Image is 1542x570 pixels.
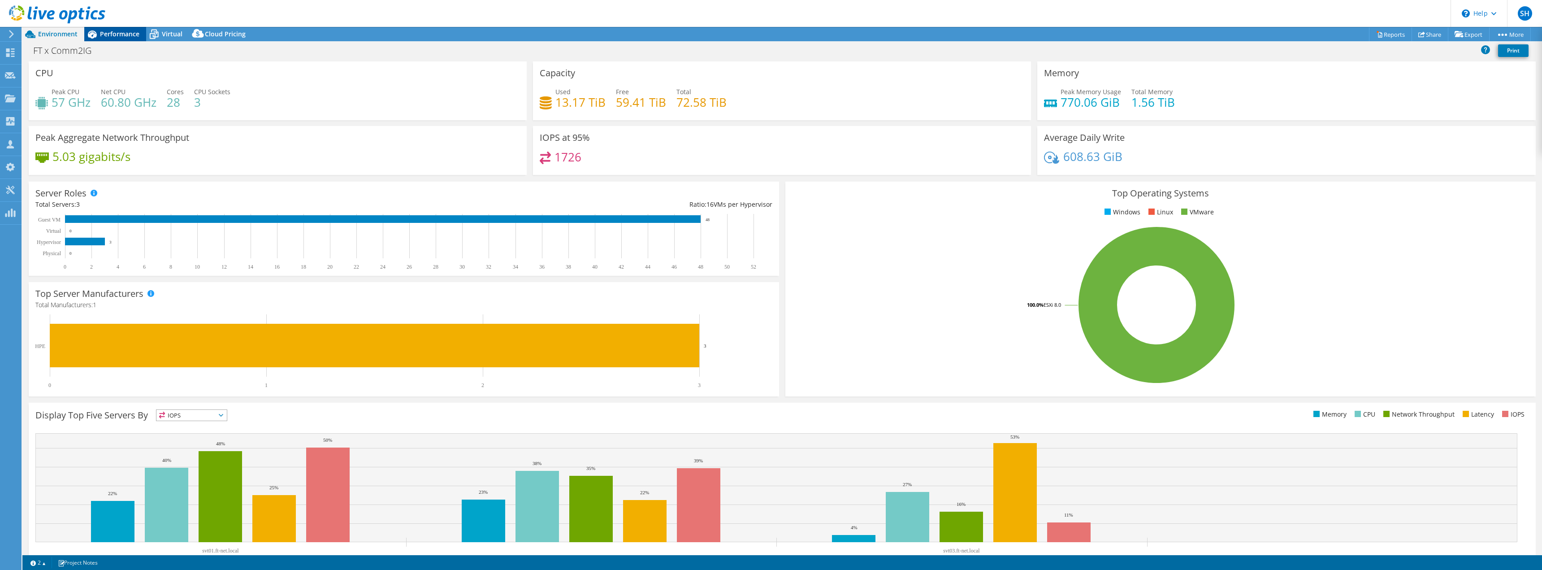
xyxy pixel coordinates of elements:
h4: 72.58 TiB [676,97,727,107]
text: 30 [459,264,465,270]
text: 22% [640,490,649,495]
a: Project Notes [52,557,104,568]
span: Cloud Pricing [205,30,246,38]
a: Share [1412,27,1448,41]
li: VMware [1179,207,1214,217]
text: 6 [143,264,146,270]
h4: 1.56 TiB [1131,97,1175,107]
text: 48 [706,218,710,222]
text: 32 [486,264,491,270]
text: 38% [533,461,541,466]
text: 35% [586,466,595,471]
h4: 59.41 TiB [616,97,666,107]
text: 20 [327,264,333,270]
span: CPU Sockets [194,87,230,96]
h3: Top Server Manufacturers [35,289,143,299]
text: 8 [169,264,172,270]
h4: Total Manufacturers: [35,300,772,310]
text: 0 [48,382,51,388]
text: 27% [903,482,912,487]
text: 16 [274,264,280,270]
li: Windows [1102,207,1140,217]
text: 36 [539,264,545,270]
span: IOPS [156,410,227,421]
span: Net CPU [101,87,126,96]
span: Total [676,87,691,96]
text: 52 [751,264,756,270]
text: Virtual [46,228,61,234]
text: 25% [269,485,278,490]
span: Cores [167,87,184,96]
text: 46 [671,264,677,270]
text: 50 [724,264,730,270]
text: HPE [35,343,45,349]
span: Free [616,87,629,96]
h3: Memory [1044,68,1079,78]
text: 40% [162,457,171,463]
text: Physical [43,250,61,257]
div: Total Servers: [35,200,404,209]
text: 12 [221,264,227,270]
text: Guest VM [38,217,61,223]
div: Ratio: VMs per Hypervisor [404,200,772,209]
h4: 57 GHz [52,97,91,107]
li: Memory [1311,409,1347,419]
text: 42 [619,264,624,270]
span: Peak Memory Usage [1061,87,1121,96]
text: 1 [265,382,268,388]
text: 39% [694,458,703,463]
span: 3 [76,200,80,209]
text: 22% [108,491,117,496]
span: Performance [100,30,139,38]
tspan: ESXi 8.0 [1044,301,1061,308]
li: Linux [1146,207,1173,217]
a: Reports [1369,27,1412,41]
h3: IOPS at 95% [540,133,590,143]
h4: 3 [194,97,230,107]
text: 4% [851,525,858,530]
text: 0 [69,229,72,233]
a: More [1489,27,1531,41]
text: 3 [698,382,701,388]
text: 44 [645,264,650,270]
text: 38 [566,264,571,270]
text: 18 [301,264,306,270]
h4: 28 [167,97,184,107]
h3: Top Operating Systems [792,188,1529,198]
li: IOPS [1500,409,1525,419]
span: 1 [93,300,96,309]
span: Peak CPU [52,87,79,96]
h3: Server Roles [35,188,87,198]
text: Hypervisor [37,239,61,245]
text: 28 [433,264,438,270]
text: 16% [957,501,966,507]
text: 23% [479,489,488,495]
text: 3 [704,343,706,348]
h4: 60.80 GHz [101,97,156,107]
text: 3 [109,240,112,244]
text: 26 [407,264,412,270]
span: Total Memory [1131,87,1173,96]
h4: 608.63 GiB [1063,152,1122,161]
span: SH [1518,6,1532,21]
li: Latency [1460,409,1494,419]
h4: 5.03 gigabits/s [52,152,130,161]
h4: 13.17 TiB [555,97,606,107]
h3: Average Daily Write [1044,133,1125,143]
text: 24 [380,264,385,270]
text: 4 [117,264,119,270]
svg: \n [1462,9,1470,17]
text: 0 [69,251,72,256]
h3: CPU [35,68,53,78]
span: 16 [706,200,714,209]
text: 14 [248,264,253,270]
span: Virtual [162,30,182,38]
span: Environment [38,30,78,38]
text: 11% [1064,512,1073,518]
text: 50% [323,437,332,443]
text: 10 [195,264,200,270]
a: Print [1498,44,1529,57]
li: CPU [1352,409,1375,419]
h4: 1726 [554,152,581,162]
a: Export [1448,27,1490,41]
